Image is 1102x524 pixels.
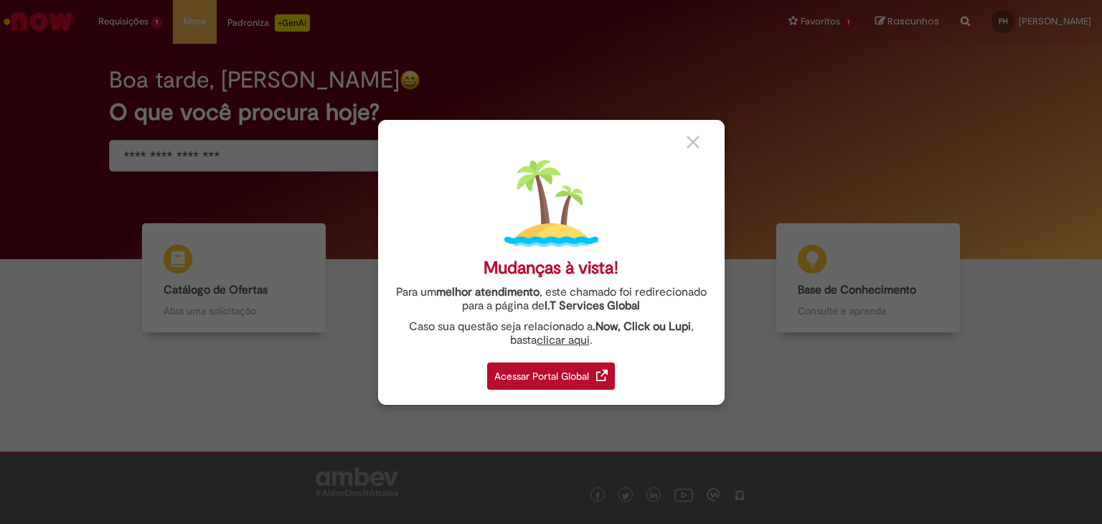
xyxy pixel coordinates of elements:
div: Acessar Portal Global [487,362,615,390]
a: clicar aqui [537,325,590,347]
img: close_button_grey.png [687,136,700,149]
div: Para um , este chamado foi redirecionado para a página de [389,286,714,313]
a: Acessar Portal Global [487,355,615,390]
img: redirect_link.png [596,370,608,381]
div: Caso sua questão seja relacionado a , basta . [389,320,714,347]
strong: .Now, Click ou Lupi [593,319,691,334]
strong: melhor atendimento [436,285,540,299]
img: island.png [504,156,598,251]
div: Mudanças à vista! [484,258,618,279]
a: I.T Services Global [545,291,640,313]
